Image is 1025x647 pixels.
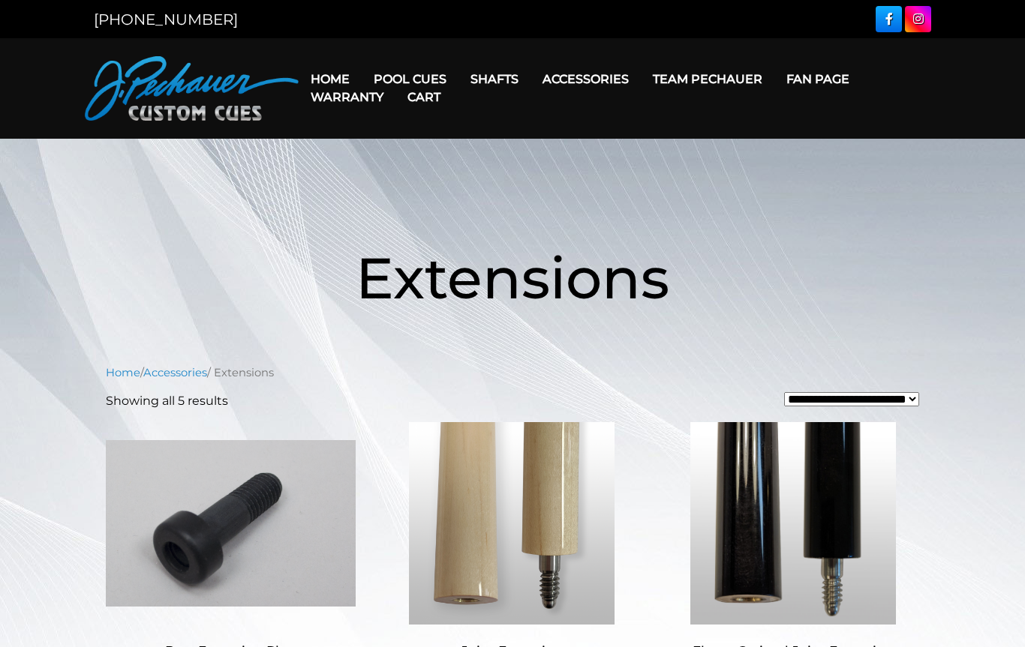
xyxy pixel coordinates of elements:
[106,364,919,381] nav: Breadcrumb
[143,366,207,379] a: Accessories
[94,10,238,28] a: [PHONE_NUMBER]
[774,60,861,98] a: Fan Page
[668,422,918,625] img: Ebony Stained Joint Extension
[362,60,458,98] a: Pool Cues
[531,60,641,98] a: Accessories
[85,56,299,121] img: Pechauer Custom Cues
[395,78,452,116] a: Cart
[784,392,919,406] select: Shop order
[299,78,395,116] a: Warranty
[299,60,362,98] a: Home
[387,422,637,625] img: Joint Extension
[356,243,669,313] span: Extensions
[458,60,531,98] a: Shafts
[106,392,228,410] p: Showing all 5 results
[641,60,774,98] a: Team Pechauer
[106,366,140,379] a: Home
[106,422,356,625] img: Butt Extension Plug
